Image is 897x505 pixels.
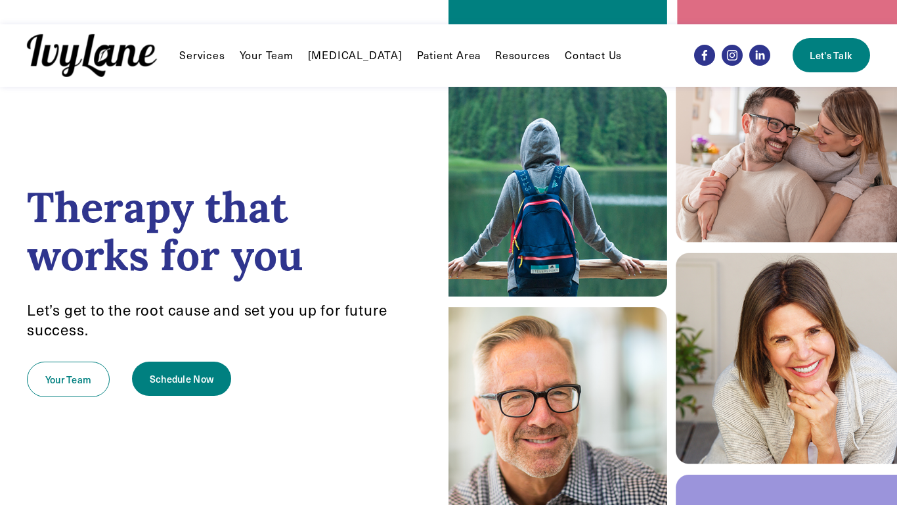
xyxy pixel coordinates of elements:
a: Instagram [722,45,743,66]
a: Your Team [27,362,110,397]
span: Services [179,49,225,62]
a: Contact Us [565,47,622,63]
a: Schedule Now [132,362,231,396]
a: folder dropdown [179,47,225,63]
span: Resources [495,49,550,62]
span: Let’s get to the root cause and set you up for future success. [27,300,391,339]
strong: Therapy that works for you [27,180,303,282]
a: [MEDICAL_DATA] [308,47,403,63]
a: Facebook [694,45,715,66]
a: LinkedIn [749,45,770,66]
a: Patient Area [417,47,481,63]
a: folder dropdown [495,47,550,63]
a: Let's Talk [793,38,870,72]
a: Your Team [240,47,294,63]
img: Ivy Lane Counseling &mdash; Therapy that works for you [27,34,157,77]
